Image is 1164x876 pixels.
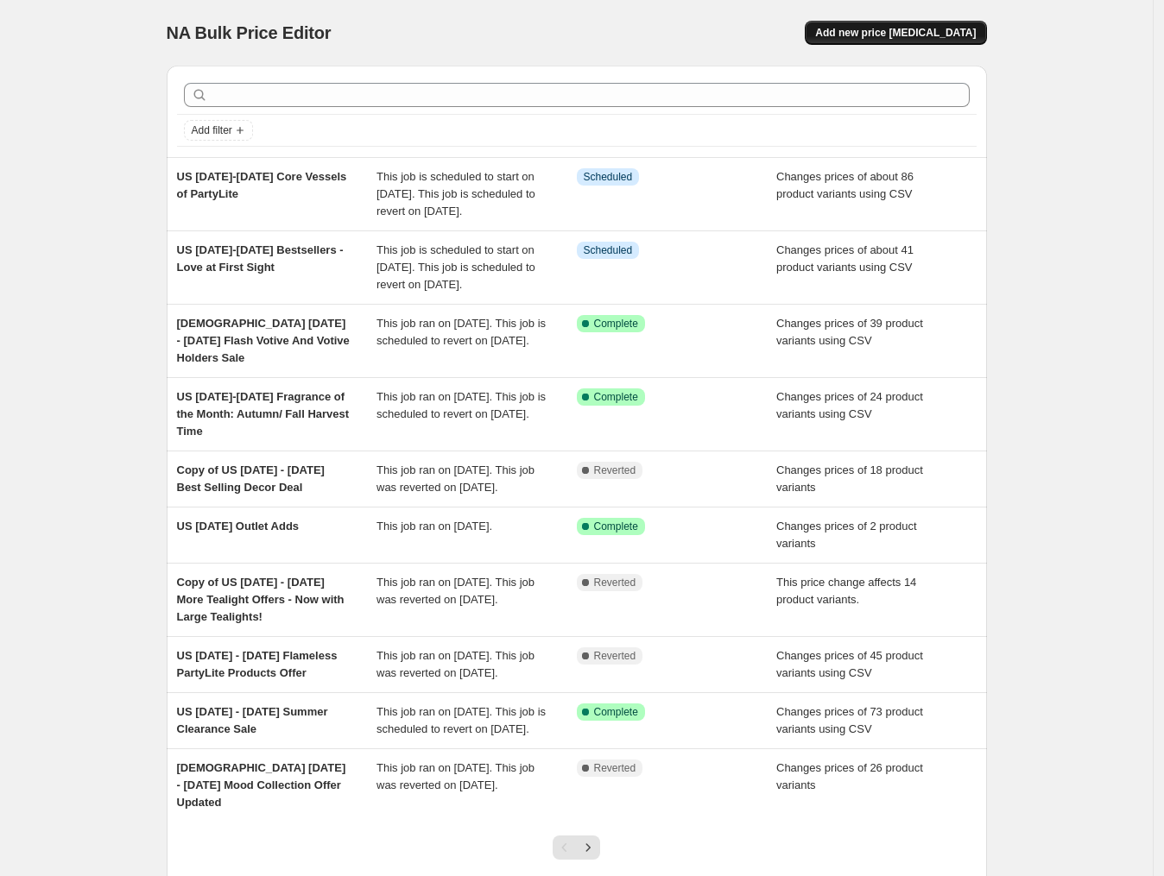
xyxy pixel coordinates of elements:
[376,705,546,735] span: This job ran on [DATE]. This job is scheduled to revert on [DATE].
[594,761,636,775] span: Reverted
[376,761,535,791] span: This job ran on [DATE]. This job was reverted on [DATE].
[594,390,638,404] span: Complete
[177,761,346,809] span: [DEMOGRAPHIC_DATA] [DATE] - [DATE] Mood Collection Offer Updated
[376,170,535,217] span: This job is scheduled to start on [DATE]. This job is scheduled to revert on [DATE].
[177,576,345,623] span: Copy of US [DATE] - [DATE] More Tealight Offers - Now with Large Tealights!
[776,520,917,550] span: Changes prices of 2 product variants
[594,649,636,663] span: Reverted
[376,463,535,494] span: This job ran on [DATE]. This job was reverted on [DATE].
[776,317,923,347] span: Changes prices of 39 product variants using CSV
[584,170,633,184] span: Scheduled
[776,576,916,606] span: This price change affects 14 product variants.
[594,463,636,477] span: Reverted
[184,120,253,141] button: Add filter
[177,649,338,679] span: US [DATE] - [DATE] Flameless PartyLite Products Offer
[177,170,347,200] span: US [DATE]-[DATE] Core Vessels of PartyLite
[376,317,546,347] span: This job ran on [DATE]. This job is scheduled to revert on [DATE].
[376,576,535,606] span: This job ran on [DATE]. This job was reverted on [DATE].
[167,23,332,42] span: NA Bulk Price Editor
[805,21,986,45] button: Add new price [MEDICAL_DATA]
[376,390,546,420] span: This job ran on [DATE]. This job is scheduled to revert on [DATE].
[594,520,638,533] span: Complete
[376,520,492,533] span: This job ran on [DATE].
[776,170,914,200] span: Changes prices of about 86 product variants using CSV
[177,317,350,364] span: [DEMOGRAPHIC_DATA] [DATE] - [DATE] Flash Votive And Votive Holders Sale
[594,576,636,589] span: Reverted
[177,243,344,274] span: US [DATE]-[DATE] Bestsellers - Love at First Sight
[376,649,535,679] span: This job ran on [DATE]. This job was reverted on [DATE].
[584,243,633,257] span: Scheduled
[177,705,328,735] span: US [DATE] - [DATE] Summer Clearance Sale
[776,390,923,420] span: Changes prices of 24 product variants using CSV
[177,463,325,494] span: Copy of US [DATE] - [DATE] Best Selling Decor Deal
[776,649,923,679] span: Changes prices of 45 product variants using CSV
[177,520,300,533] span: US [DATE] Outlet Adds
[815,26,976,40] span: Add new price [MEDICAL_DATA]
[776,705,923,735] span: Changes prices of 73 product variants using CSV
[776,761,923,791] span: Changes prices of 26 product variants
[776,463,923,494] span: Changes prices of 18 product variants
[594,317,638,331] span: Complete
[553,835,600,860] nav: Pagination
[576,835,600,860] button: Next
[177,390,350,438] span: US [DATE]-[DATE] Fragrance of the Month: Autumn/ Fall Harvest Time
[776,243,914,274] span: Changes prices of about 41 product variants using CSV
[192,123,232,137] span: Add filter
[594,705,638,719] span: Complete
[376,243,535,291] span: This job is scheduled to start on [DATE]. This job is scheduled to revert on [DATE].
